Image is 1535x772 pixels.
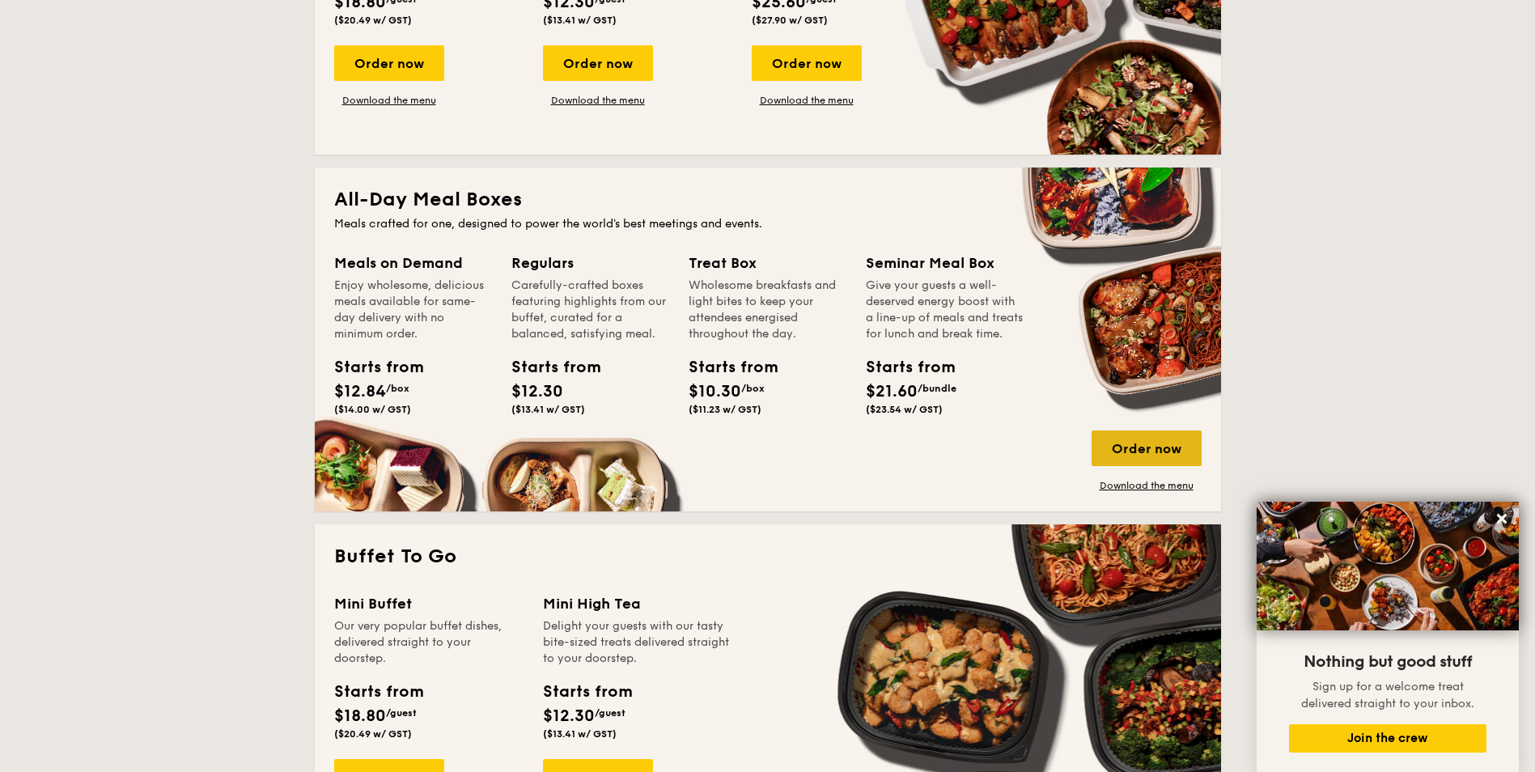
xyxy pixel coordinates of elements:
[689,252,846,274] div: Treat Box
[543,706,595,726] span: $12.30
[752,15,828,26] span: ($27.90 w/ GST)
[543,45,653,81] div: Order now
[689,278,846,342] div: Wholesome breakfasts and light bites to keep your attendees energised throughout the day.
[689,382,741,401] span: $10.30
[543,592,732,615] div: Mini High Tea
[334,618,524,667] div: Our very popular buffet dishes, delivered straight to your doorstep.
[689,404,761,415] span: ($11.23 w/ GST)
[1257,502,1519,630] img: DSC07876-Edit02-Large.jpeg
[1304,652,1472,672] span: Nothing but good stuff
[543,618,732,667] div: Delight your guests with our tasty bite-sized treats delivered straight to your doorstep.
[334,728,412,740] span: ($20.49 w/ GST)
[511,278,669,342] div: Carefully-crafted boxes featuring highlights from our buffet, curated for a balanced, satisfying ...
[866,382,918,401] span: $21.60
[918,383,956,394] span: /bundle
[334,404,411,415] span: ($14.00 w/ GST)
[334,216,1202,232] div: Meals crafted for one, designed to power the world's best meetings and events.
[511,404,585,415] span: ($13.41 w/ GST)
[386,383,409,394] span: /box
[334,544,1202,570] h2: Buffet To Go
[334,680,422,704] div: Starts from
[543,728,617,740] span: ($13.41 w/ GST)
[334,45,444,81] div: Order now
[866,278,1024,342] div: Give your guests a well-deserved energy boost with a line-up of meals and treats for lunch and br...
[334,382,386,401] span: $12.84
[334,355,407,380] div: Starts from
[1092,479,1202,492] a: Download the menu
[543,680,631,704] div: Starts from
[543,15,617,26] span: ($13.41 w/ GST)
[334,94,444,107] a: Download the menu
[334,592,524,615] div: Mini Buffet
[689,355,761,380] div: Starts from
[511,355,584,380] div: Starts from
[866,355,939,380] div: Starts from
[595,707,625,719] span: /guest
[1301,680,1474,710] span: Sign up for a welcome treat delivered straight to your inbox.
[511,382,563,401] span: $12.30
[866,252,1024,274] div: Seminar Meal Box
[386,707,417,719] span: /guest
[752,94,862,107] a: Download the menu
[741,383,765,394] span: /box
[866,404,943,415] span: ($23.54 w/ GST)
[752,45,862,81] div: Order now
[334,15,412,26] span: ($20.49 w/ GST)
[334,278,492,342] div: Enjoy wholesome, delicious meals available for same-day delivery with no minimum order.
[543,94,653,107] a: Download the menu
[334,252,492,274] div: Meals on Demand
[1489,506,1515,532] button: Close
[334,187,1202,213] h2: All-Day Meal Boxes
[334,706,386,726] span: $18.80
[1289,724,1486,753] button: Join the crew
[1092,431,1202,466] div: Order now
[511,252,669,274] div: Regulars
